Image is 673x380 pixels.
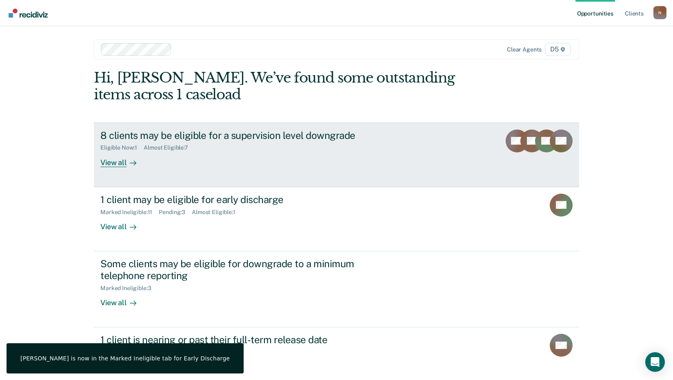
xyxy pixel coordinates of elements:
div: Marked Ineligible : 11 [100,209,159,216]
div: 8 clients may be eligible for a supervision level downgrade [100,130,387,141]
div: Pending : 3 [159,209,192,216]
div: Marked Ineligible : 3 [100,285,158,292]
div: View all [100,215,146,231]
a: 8 clients may be eligible for a supervision level downgradeEligible Now:1Almost Eligible:7View all [94,123,579,187]
div: Open Intercom Messenger [645,352,665,372]
span: D5 [545,43,571,56]
img: Recidiviz [9,9,48,18]
div: Some clients may be eligible for downgrade to a minimum telephone reporting [100,258,387,282]
div: N [653,6,666,19]
div: Hi, [PERSON_NAME]. We’ve found some outstanding items across 1 caseload [94,69,482,103]
div: Clear agents [507,46,542,53]
div: [PERSON_NAME] is now in the Marked Ineligible tab for Early Discharge [20,355,230,362]
a: Some clients may be eligible for downgrade to a minimum telephone reportingMarked Ineligible:3Vie... [94,251,579,327]
div: Almost Eligible : 7 [144,144,195,151]
div: View all [100,291,146,307]
div: 1 client is nearing or past their full-term release date [100,334,387,346]
a: 1 client may be eligible for early dischargeMarked Ineligible:11Pending:3Almost Eligible:1View all [94,187,579,251]
div: 1 client may be eligible for early discharge [100,194,387,206]
div: View all [100,151,146,167]
button: Profile dropdown button [653,6,666,19]
div: Almost Eligible : 1 [192,209,242,216]
div: Eligible Now : 1 [100,144,144,151]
